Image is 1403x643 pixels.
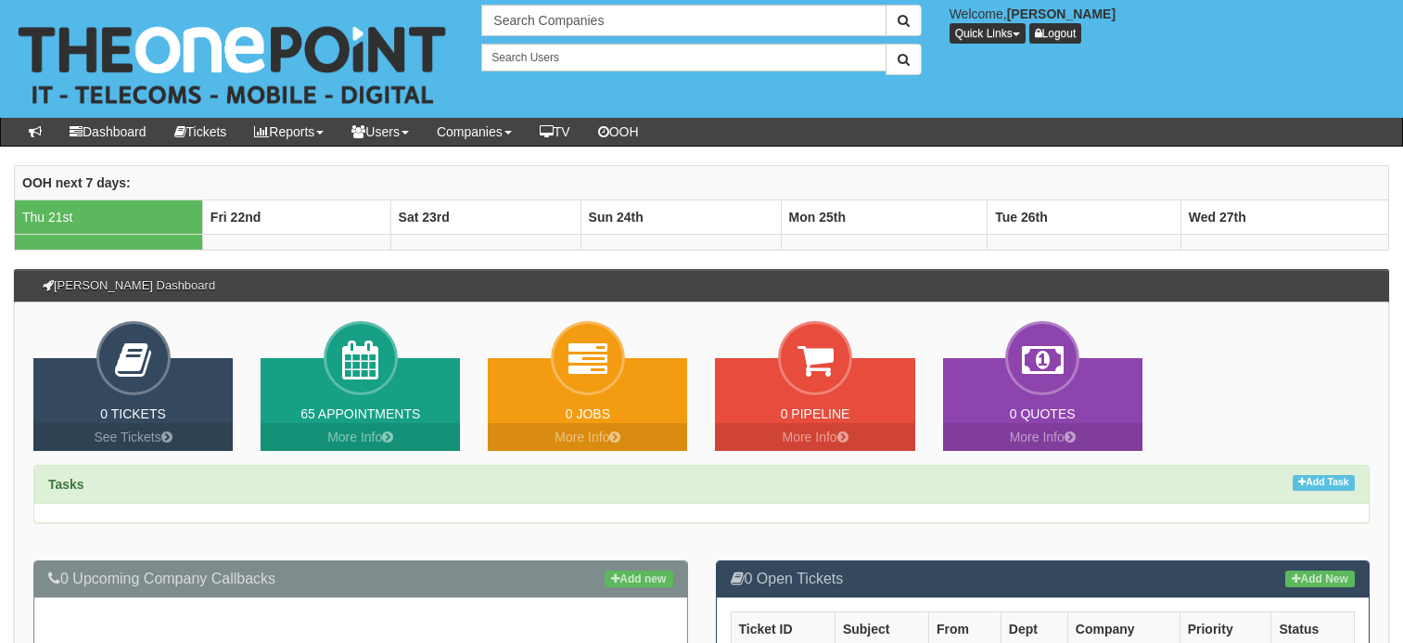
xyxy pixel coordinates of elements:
[261,423,460,451] a: More Info
[731,571,1356,587] h3: 0 Open Tickets
[715,423,914,451] a: More Info
[526,118,584,146] a: TV
[100,406,166,421] a: 0 Tickets
[56,118,160,146] a: Dashboard
[240,118,338,146] a: Reports
[33,270,224,302] h3: [PERSON_NAME] Dashboard
[15,200,203,235] td: Thu 21st
[950,23,1026,44] button: Quick Links
[1010,406,1076,421] a: 0 Quotes
[423,118,526,146] a: Companies
[1285,571,1355,587] a: Add New
[481,5,886,36] input: Search Companies
[943,423,1142,451] a: More Info
[605,571,672,587] a: Add new
[15,166,1389,200] th: OOH next 7 days:
[390,200,580,235] th: Sat 23rd
[300,406,420,421] a: 65 Appointments
[481,44,886,71] input: Search Users
[1293,475,1355,491] a: Add Task
[781,406,850,421] a: 0 Pipeline
[488,423,687,451] a: More Info
[584,118,653,146] a: OOH
[160,118,241,146] a: Tickets
[338,118,423,146] a: Users
[1180,200,1388,235] th: Wed 27th
[1029,23,1082,44] a: Logout
[48,477,84,492] strong: Tasks
[988,200,1181,235] th: Tue 26th
[33,423,233,451] a: See Tickets
[781,200,988,235] th: Mon 25th
[48,571,673,587] h3: 0 Upcoming Company Callbacks
[580,200,781,235] th: Sun 24th
[566,406,610,421] a: 0 Jobs
[202,200,390,235] th: Fri 22nd
[936,5,1403,44] div: Welcome,
[1007,6,1116,21] b: [PERSON_NAME]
